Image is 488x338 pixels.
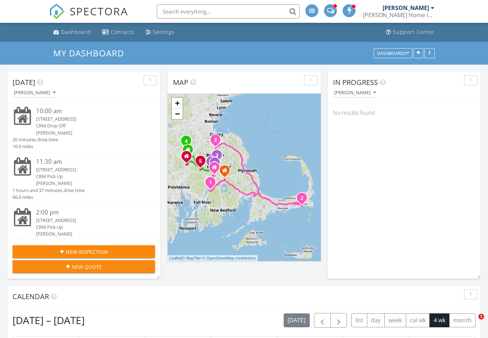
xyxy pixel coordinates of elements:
[13,143,58,150] div: 10.9 miles
[449,313,475,327] button: month
[111,29,134,35] div: Contacts
[393,29,435,35] div: Support Center
[36,130,143,136] div: [PERSON_NAME]
[13,313,85,327] h2: [DATE] – [DATE]
[13,245,155,258] button: New Inspection
[168,255,258,261] div: |
[217,155,221,159] div: 120 S Main St, West Bridgewater, MA 02379
[172,109,183,119] a: Zoom out
[367,313,385,327] button: day
[351,313,367,327] button: list
[225,170,229,175] div: 249 Center Street, Middleboro MA 02346
[13,292,49,301] span: Calendar
[200,161,205,165] div: 88 east main street, Norton , MA 02766
[209,180,212,185] i: 1
[13,194,85,201] div: 66.6 miles
[66,248,108,256] span: New Inspection
[13,187,85,194] div: 1 hours and 37 minutes drive time
[36,166,143,173] div: [STREET_ADDRESS]
[214,138,217,143] i: 3
[36,231,143,237] div: [PERSON_NAME]
[53,47,130,59] a: My Dashboard
[157,4,300,19] input: Search everything...
[13,77,35,87] span: [DATE]
[173,77,188,87] span: Map
[36,217,143,224] div: [STREET_ADDRESS]
[334,90,376,95] div: [PERSON_NAME]
[300,196,303,201] i: 2
[186,141,190,145] div: 8 Ferndale Ave, Norfolk, MA 02056
[330,313,347,328] button: Next
[363,11,434,19] div: Striler Home Inspections, Inc.
[13,208,155,251] a: 2:00 pm [STREET_ADDRESS] CRM Pick Up [PERSON_NAME] 1 hours and 45 minutes drive time 72.5 miles
[406,313,430,327] button: cal wk
[72,263,102,271] span: New Quote
[14,90,55,95] div: [PERSON_NAME]
[36,107,143,116] div: 10:00 am
[328,103,481,122] div: No results found
[182,256,201,260] a: © MapTiler
[36,116,143,122] div: [STREET_ADDRESS]
[186,156,191,160] div: 60 School St, Plainville MA 02762
[13,136,58,143] div: 20 minutes drive time
[13,107,155,150] a: 10:00 am [STREET_ADDRESS] CRM Drop Off [PERSON_NAME] 20 minutes drive time 10.9 miles
[172,98,183,109] a: Zoom in
[215,153,218,158] i: 3
[99,26,137,39] a: Contacts
[215,140,220,144] div: 53 S Shore Rd, Holbrook, MA 02343
[199,159,202,164] i: 5
[214,167,219,171] div: 147 Carriage Hill Drive, Raynham MA 02767
[36,157,143,166] div: 11:30 am
[383,26,438,39] a: Support Center
[302,198,306,202] div: 80 Miles St, Harwich, MA 02646
[49,10,128,25] a: SPECTORA
[284,313,310,327] button: [DATE]
[188,150,192,154] div: 180 Cowell Rd, Wrentham MA 02093
[185,139,188,144] i: 4
[13,88,57,98] button: [PERSON_NAME]
[213,161,216,166] i: 2
[36,180,143,187] div: [PERSON_NAME]
[13,260,155,273] button: New Quote
[169,256,181,260] a: Leaflet
[333,88,377,98] button: [PERSON_NAME]
[61,29,91,35] div: Dashboard
[143,26,177,39] a: Settings
[384,313,406,327] button: week
[383,4,429,11] div: [PERSON_NAME]
[13,157,155,201] a: 11:30 am [STREET_ADDRESS] CRM Pick Up [PERSON_NAME] 1 hours and 37 minutes drive time 66.6 miles
[36,208,143,217] div: 2:00 pm
[36,224,143,231] div: CRM Pick Up
[49,4,65,19] img: The Best Home Inspection Software - Spectora
[374,48,412,58] button: Dashboards
[314,313,331,328] button: Previous
[478,314,484,319] span: 1
[377,51,409,56] div: Dashboards
[203,256,256,260] a: © OpenStreetMap contributors
[70,4,128,19] span: SPECTORA
[36,122,143,129] div: CRM Drop Off
[429,313,449,327] button: 4 wk
[13,237,85,244] div: 1 hours and 45 minutes drive time
[36,173,143,180] div: CRM Pick Up
[215,162,219,167] div: 265 Pine St, Bridgewater, MA 02324
[464,314,481,331] iframe: Intercom live chat
[210,182,215,186] div: 15 N Main St, Freetown, MA 02702
[333,77,378,87] span: In Progress
[153,29,174,35] div: Settings
[50,26,94,39] a: Dashboard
